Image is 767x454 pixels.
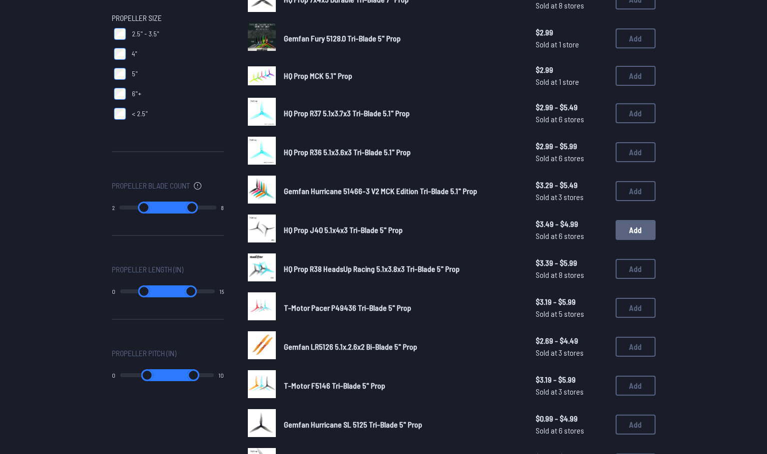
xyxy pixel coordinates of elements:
span: $2.99 - $5.99 [536,140,608,152]
a: image [248,409,276,440]
span: $2.99 [536,26,608,38]
span: Propeller Length (in) [112,263,183,275]
a: image [248,370,276,401]
input: 2.5" - 3.5" [114,28,126,40]
span: $2.69 - $4.49 [536,335,608,347]
span: Sold at 1 store [536,76,608,88]
a: image [248,176,276,207]
span: Sold at 5 stores [536,308,608,320]
output: 0 [112,287,115,295]
img: image [248,292,276,320]
span: Sold at 8 stores [536,269,608,281]
img: image [248,215,276,242]
input: < 2.5" [114,108,126,120]
span: Sold at 6 stores [536,230,608,242]
a: T-Motor Pacer P49436 Tri-Blade 5" Prop [284,302,520,314]
a: image [248,98,276,129]
button: Add [616,415,656,435]
img: image [248,66,276,85]
img: image [248,98,276,126]
output: 0 [112,371,115,379]
span: Sold at 6 stores [536,425,608,437]
span: Propeller Pitch (in) [112,347,176,359]
span: $3.39 - $5.99 [536,257,608,269]
a: HQ Prop R37 5.1x3.7x3 Tri-Blade 5.1" Prop [284,107,520,119]
span: Gemfan Hurricane 51466-3 V2 MCK Edition Tri-Blade 5.1" Prop [284,186,477,196]
a: HQ Prop MCK 5.1" Prop [284,70,520,82]
button: Add [616,181,656,201]
a: image [248,23,276,54]
img: image [248,137,276,165]
span: 5" [132,69,138,79]
a: Gemfan LR5126 5.1x.2.6x2 Bi-Blade 5" Prop [284,341,520,353]
output: 10 [218,371,224,379]
a: image [248,215,276,245]
button: Add [616,337,656,357]
span: $3.49 - $4.99 [536,218,608,230]
span: $2.99 [536,64,608,76]
output: 8 [221,204,224,212]
span: $2.99 - $5.49 [536,101,608,113]
span: Propeller Blade Count [112,180,190,192]
button: Add [616,103,656,123]
img: image [248,370,276,398]
button: Add [616,376,656,396]
a: Gemfan Hurricane 51466-3 V2 MCK Edition Tri-Blade 5.1" Prop [284,185,520,197]
span: HQ Prop R36 5.1x3.6x3 Tri-Blade 5.1" Prop [284,147,411,157]
span: Sold at 6 stores [536,113,608,125]
a: HQ Prop R36 5.1x3.6x3 Tri-Blade 5.1" Prop [284,146,520,158]
span: T-Motor F5146 Tri-Blade 5" Prop [284,381,385,390]
input: 4" [114,48,126,60]
input: 5" [114,68,126,80]
a: image [248,292,276,323]
span: HQ Prop R38 HeadsUp Racing 5.1x3.8x3 Tri-Blade 5" Prop [284,264,460,273]
img: image [248,253,276,281]
span: Gemfan Fury 5128.0 Tri-Blade 5" Prop [284,33,401,43]
span: 6"+ [132,89,141,99]
button: Add [616,66,656,86]
output: 15 [219,287,224,295]
span: Sold at 1 store [536,38,608,50]
a: HQ Prop J40 5.1x4x3 Tri-Blade 5" Prop [284,224,520,236]
a: HQ Prop R38 HeadsUp Racing 5.1x3.8x3 Tri-Blade 5" Prop [284,263,520,275]
span: $3.19 - $5.99 [536,374,608,386]
span: HQ Prop J40 5.1x4x3 Tri-Blade 5" Prop [284,225,403,234]
span: T-Motor Pacer P49436 Tri-Blade 5" Prop [284,303,411,312]
span: Sold at 3 stores [536,347,608,359]
a: image [248,331,276,362]
span: < 2.5" [132,109,148,119]
a: Gemfan Fury 5128.0 Tri-Blade 5" Prop [284,32,520,44]
span: Sold at 6 stores [536,152,608,164]
img: image [248,176,276,204]
span: Propeller Size [112,12,162,24]
span: Gemfan Hurricane SL 5125 Tri-Blade 5" Prop [284,420,422,429]
output: 2 [112,204,115,212]
span: HQ Prop R37 5.1x3.7x3 Tri-Blade 5.1" Prop [284,108,410,118]
span: $3.19 - $5.99 [536,296,608,308]
span: 2.5" - 3.5" [132,29,159,39]
button: Add [616,259,656,279]
span: Gemfan LR5126 5.1x.2.6x2 Bi-Blade 5" Prop [284,342,417,351]
img: image [248,23,276,51]
a: image [248,62,276,90]
input: 6"+ [114,88,126,100]
img: image [248,331,276,359]
span: $3.29 - $5.49 [536,179,608,191]
a: T-Motor F5146 Tri-Blade 5" Prop [284,380,520,392]
span: Sold at 3 stores [536,386,608,398]
span: Sold at 3 stores [536,191,608,203]
button: Add [616,142,656,162]
button: Add [616,28,656,48]
span: HQ Prop MCK 5.1" Prop [284,71,352,80]
span: 4" [132,49,137,59]
a: Gemfan Hurricane SL 5125 Tri-Blade 5" Prop [284,419,520,431]
span: $0.99 - $4.99 [536,413,608,425]
a: image [248,253,276,284]
a: image [248,137,276,168]
button: Add [616,298,656,318]
button: Add [616,220,656,240]
img: image [248,409,276,437]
